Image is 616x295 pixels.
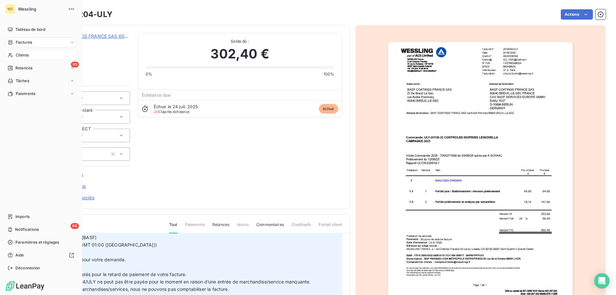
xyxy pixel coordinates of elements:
[237,222,249,233] span: Avoirs
[154,104,198,109] span: Échue le 24 juil. 2025
[50,41,130,46] span: BAS0109192
[15,265,40,271] span: Déconnexion
[15,214,30,220] span: Imports
[15,65,32,71] span: Relances
[210,44,269,64] span: 302,40 €
[5,281,45,291] img: Logo LeanPay
[169,222,177,233] span: Tout
[16,78,29,84] span: Tâches
[319,104,338,114] span: échue
[16,39,32,45] span: Factures
[18,6,64,12] span: Wessling
[15,239,59,245] span: Paramètres et réglages
[323,71,334,77] span: 100%
[146,39,334,44] span: Solde dû :
[154,110,190,114] span: après échéance
[142,92,171,98] span: Échéance due
[43,279,311,284] span: La facture 2518204/ULY ne peut pas être payée pour le moment en raison d’une entrée de marchandis...
[15,27,45,32] span: Tableau de bord
[256,222,284,233] span: Commentaires
[43,286,229,292] span: Sans l’entrée de marchandises/services, nous ne pouvons pas comptabiliser la facture.
[594,273,610,289] div: Open Intercom Messenger
[71,223,79,229] span: 99
[71,62,79,67] span: 95
[5,4,15,14] div: WE
[319,222,342,233] span: Portail client
[5,250,77,260] a: Aide
[16,91,35,97] span: Paiements
[43,272,187,277] span: Nous sommes désolés pour le retard de paiement de votre facture.
[292,222,311,233] span: Creditsafe
[60,9,113,20] h3: 2518204-ULY
[16,52,29,58] span: Clients
[185,222,205,233] span: Paiements
[561,9,593,20] button: Actions
[154,109,163,114] span: J+53
[43,242,157,247] span: [DATE] 14:36:29(GMT 01:00 ([GEOGRAPHIC_DATA]))
[212,222,229,233] span: Relances
[43,257,126,262] span: Je vous remercie pour votre demande.
[15,227,39,232] span: Notifications
[146,71,152,77] span: 0%
[15,252,24,258] span: Aide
